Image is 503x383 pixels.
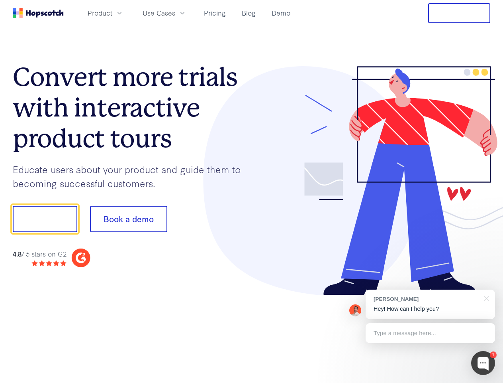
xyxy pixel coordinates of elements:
button: Free Trial [428,3,490,23]
button: Product [83,6,128,20]
p: Educate users about your product and guide them to becoming successful customers. [13,162,252,190]
div: [PERSON_NAME] [374,295,479,303]
button: Show me! [13,206,77,232]
button: Use Cases [138,6,191,20]
span: Use Cases [143,8,175,18]
div: Type a message here... [366,323,495,343]
span: Product [88,8,112,18]
h1: Convert more trials with interactive product tours [13,62,252,154]
img: Mark Spera [349,304,361,316]
a: Home [13,8,64,18]
div: 1 [490,351,497,358]
p: Hey! How can I help you? [374,305,487,313]
a: Demo [268,6,294,20]
div: / 5 stars on G2 [13,249,67,259]
a: Pricing [201,6,229,20]
button: Book a demo [90,206,167,232]
strong: 4.8 [13,249,22,258]
a: Blog [239,6,259,20]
